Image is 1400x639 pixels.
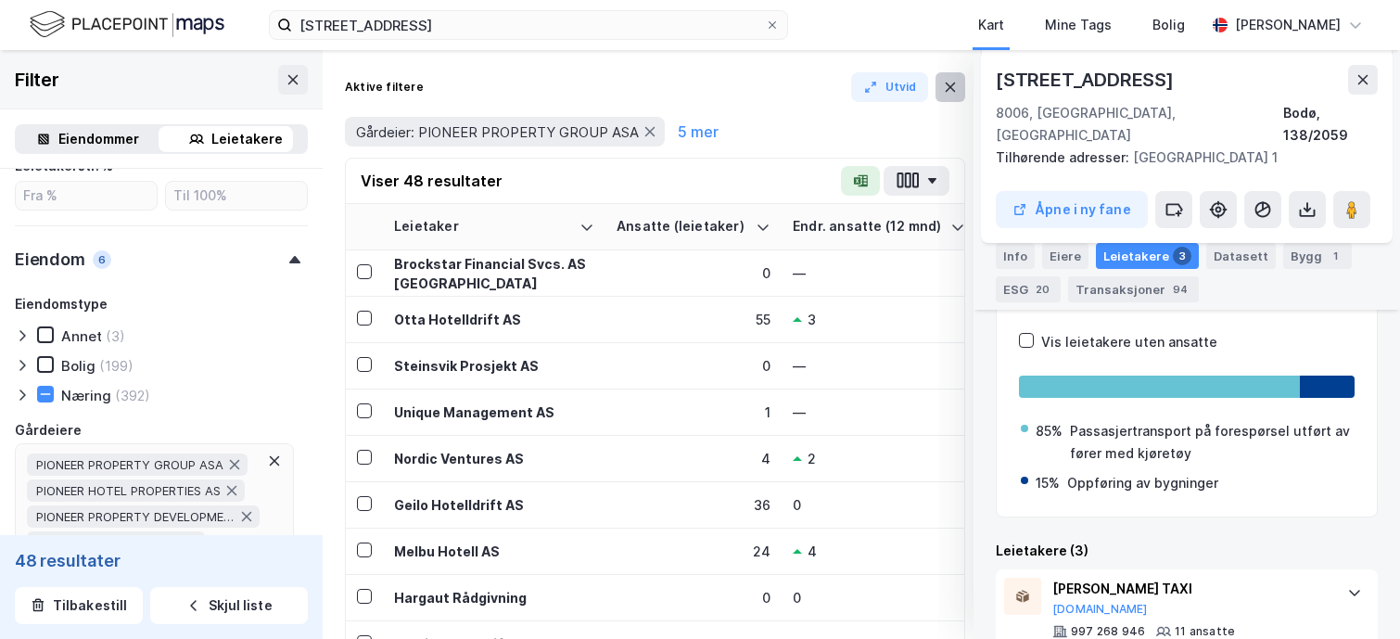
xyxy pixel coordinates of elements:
[808,449,816,468] div: 2
[16,182,157,210] input: Fra %
[996,147,1363,169] div: [GEOGRAPHIC_DATA] 1
[211,128,283,150] div: Leietakere
[1068,276,1199,302] div: Transaksjoner
[1052,602,1148,617] button: [DOMAIN_NAME]
[1326,247,1344,265] div: 1
[15,249,85,271] div: Eiendom
[106,327,125,345] div: (3)
[851,72,929,102] button: Utvid
[1169,280,1191,299] div: 94
[1096,243,1199,269] div: Leietakere
[617,403,770,422] div: 1
[36,457,223,472] span: PIONEER PROPERTY GROUP ASA
[61,387,111,404] div: Næring
[1042,243,1088,269] div: Eiere
[292,11,765,39] input: Søk på adresse, matrikkel, gårdeiere, leietakere eller personer
[808,542,817,561] div: 4
[99,357,134,375] div: (199)
[808,310,816,329] div: 3
[61,327,102,345] div: Annet
[672,120,724,144] button: 5 mer
[978,14,1004,36] div: Kart
[1152,14,1185,36] div: Bolig
[15,293,108,315] div: Eiendomstype
[93,250,111,269] div: 6
[1036,472,1060,494] div: 15%
[793,495,965,515] div: 0
[996,276,1061,302] div: ESG
[617,356,770,376] div: 0
[394,588,594,607] div: Hargaut Rådgivning
[1052,578,1329,600] div: [PERSON_NAME] TAXI
[1235,14,1341,36] div: [PERSON_NAME]
[793,403,965,422] div: —
[345,80,424,95] div: Aktive filtere
[394,218,572,236] div: Leietaker
[1036,420,1063,442] div: 85%
[1175,624,1235,639] div: 11 ansatte
[617,542,770,561] div: 24
[996,243,1035,269] div: Info
[617,263,770,283] div: 0
[617,495,770,515] div: 36
[996,65,1177,95] div: [STREET_ADDRESS]
[394,310,594,329] div: Otta Hotelldrift AS
[166,182,307,210] input: Til 100%
[793,356,965,376] div: —
[1032,280,1053,299] div: 20
[1067,472,1218,494] div: Oppføring av bygninger
[36,483,221,498] span: PIONEER HOTEL PROPERTIES AS
[394,254,594,293] div: Brockstar Financial Svcs. AS [GEOGRAPHIC_DATA]
[1307,550,1400,639] iframe: Chat Widget
[996,191,1148,228] button: Åpne i ny fane
[1283,102,1378,147] div: Bodø, 138/2059
[15,550,308,572] div: 48 resultater
[394,449,594,468] div: Nordic Ventures AS
[394,542,594,561] div: Melbu Hotell AS
[1041,331,1217,353] div: Vis leietakere uten ansatte
[1173,247,1191,265] div: 3
[1283,243,1352,269] div: Bygg
[617,310,770,329] div: 55
[61,357,95,375] div: Bolig
[1071,624,1145,639] div: 997 268 946
[793,218,943,236] div: Endr. ansatte (12 mnd)
[793,263,965,283] div: —
[15,419,82,441] div: Gårdeiere
[996,540,1378,562] div: Leietakere (3)
[15,587,143,624] button: Tilbakestill
[356,123,639,141] span: Gårdeier: PIONEER PROPERTY GROUP ASA
[617,218,748,236] div: Ansatte (leietaker)
[30,8,224,41] img: logo.f888ab2527a4732fd821a326f86c7f29.svg
[617,588,770,607] div: 0
[58,128,139,150] div: Eiendommer
[996,149,1133,165] span: Tilhørende adresser:
[150,587,308,624] button: Skjul liste
[394,403,594,422] div: Unique Management AS
[36,509,235,524] span: PIONEER PROPERTY DEVELOPMENT AS
[394,495,594,515] div: Geilo Hotelldrift AS
[1206,243,1276,269] div: Datasett
[394,356,594,376] div: Steinsvik Prosjekt AS
[361,170,503,192] div: Viser 48 resultater
[1045,14,1112,36] div: Mine Tags
[996,102,1283,147] div: 8006, [GEOGRAPHIC_DATA], [GEOGRAPHIC_DATA]
[617,449,770,468] div: 4
[1070,420,1353,465] div: Passasjertransport på forespørsel utført av fører med kjøretøy
[15,65,59,95] div: Filter
[793,588,965,607] div: 0
[115,387,150,404] div: (392)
